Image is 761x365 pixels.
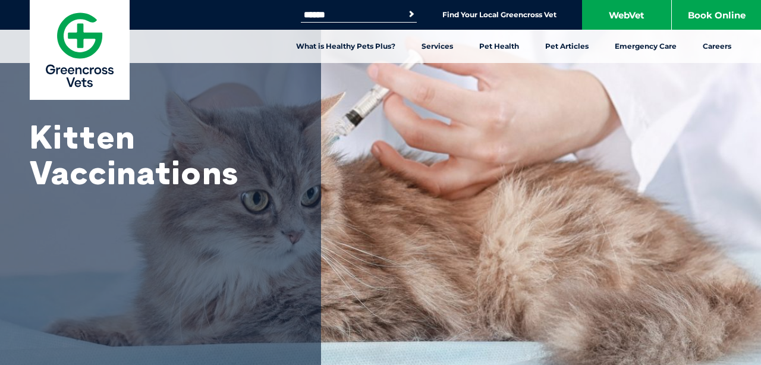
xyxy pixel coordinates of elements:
h1: Kitten Vaccinations [30,119,291,190]
a: Services [408,30,466,63]
a: Emergency Care [602,30,690,63]
a: Careers [690,30,744,63]
a: Pet Health [466,30,532,63]
button: Search [405,8,417,20]
a: Pet Articles [532,30,602,63]
a: What is Healthy Pets Plus? [283,30,408,63]
a: Find Your Local Greencross Vet [442,10,556,20]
